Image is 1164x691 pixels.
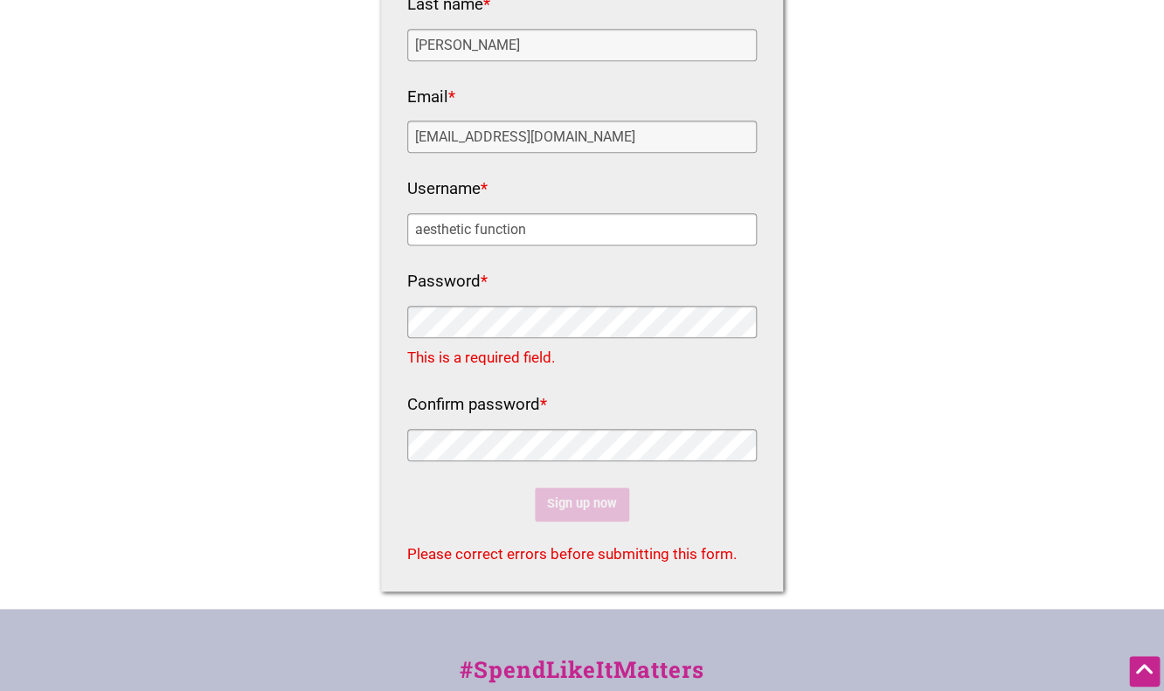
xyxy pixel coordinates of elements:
[407,347,748,370] div: This is a required field.
[407,543,757,566] div: Please correct errors before submitting this form.
[407,175,488,204] label: Username
[1129,656,1160,687] div: Scroll Back to Top
[407,267,488,297] label: Password
[535,487,630,522] input: Sign up now
[407,390,547,420] label: Confirm password
[407,83,455,113] label: Email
